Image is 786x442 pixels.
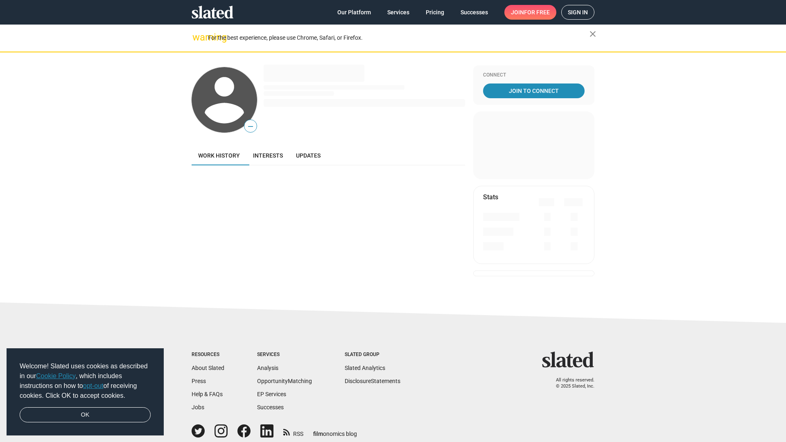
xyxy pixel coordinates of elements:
[283,425,303,438] a: RSS
[483,83,585,98] a: Join To Connect
[387,5,409,20] span: Services
[588,29,598,39] mat-icon: close
[192,365,224,371] a: About Slated
[198,152,240,159] span: Work history
[561,5,594,20] a: Sign in
[36,372,76,379] a: Cookie Policy
[345,365,385,371] a: Slated Analytics
[381,5,416,20] a: Services
[257,352,312,358] div: Services
[192,404,204,410] a: Jobs
[313,424,357,438] a: filmonomics blog
[504,5,556,20] a: Joinfor free
[289,146,327,165] a: Updates
[345,378,400,384] a: DisclosureStatements
[454,5,495,20] a: Successes
[257,404,284,410] a: Successes
[461,5,488,20] span: Successes
[192,32,202,42] mat-icon: warning
[20,407,151,423] a: dismiss cookie message
[192,391,223,397] a: Help & FAQs
[257,391,286,397] a: EP Services
[192,378,206,384] a: Press
[313,431,323,437] span: film
[511,5,550,20] span: Join
[257,365,278,371] a: Analysis
[483,193,498,201] mat-card-title: Stats
[568,5,588,19] span: Sign in
[296,152,321,159] span: Updates
[419,5,451,20] a: Pricing
[547,377,594,389] p: All rights reserved. © 2025 Slated, Inc.
[345,352,400,358] div: Slated Group
[244,121,257,132] span: —
[192,352,224,358] div: Resources
[524,5,550,20] span: for free
[257,378,312,384] a: OpportunityMatching
[331,5,377,20] a: Our Platform
[426,5,444,20] span: Pricing
[485,83,583,98] span: Join To Connect
[208,32,589,43] div: For the best experience, please use Chrome, Safari, or Firefox.
[20,361,151,401] span: Welcome! Slated uses cookies as described in our , which includes instructions on how to of recei...
[83,382,104,389] a: opt-out
[7,348,164,436] div: cookieconsent
[483,72,585,79] div: Connect
[337,5,371,20] span: Our Platform
[246,146,289,165] a: Interests
[253,152,283,159] span: Interests
[192,146,246,165] a: Work history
